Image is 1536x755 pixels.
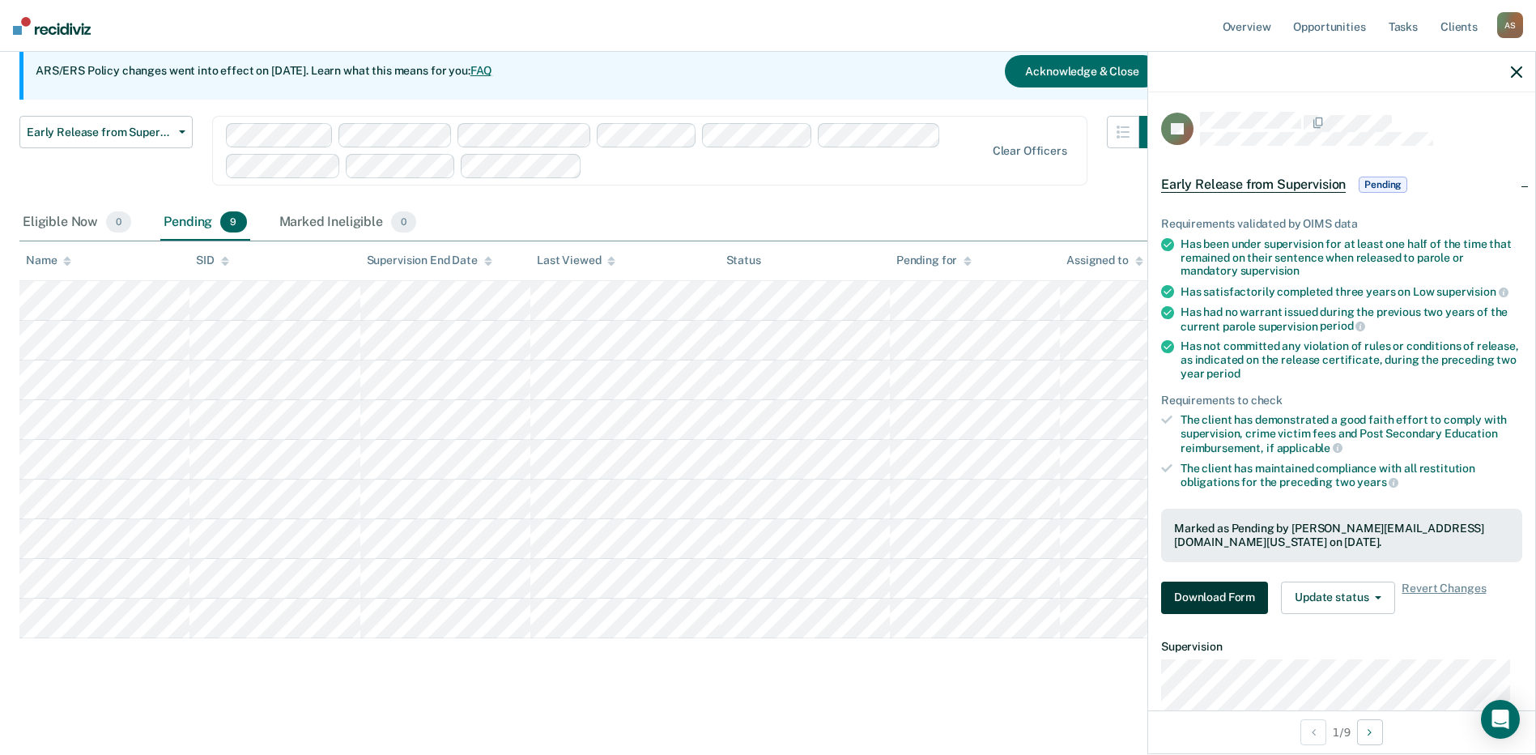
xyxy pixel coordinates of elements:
[993,144,1067,158] div: Clear officers
[1161,217,1522,231] div: Requirements validated by OIMS data
[470,64,493,77] a: FAQ
[1148,159,1535,211] div: Early Release from SupervisionPending
[1161,394,1522,407] div: Requirements to check
[1161,177,1346,193] span: Early Release from Supervision
[1277,441,1342,454] span: applicable
[1161,582,1274,614] a: Navigate to form link
[276,205,420,241] div: Marked Ineligible
[1005,55,1159,87] button: Acknowledge & Close
[106,211,131,232] span: 0
[1357,476,1398,488] span: years
[1320,319,1365,332] span: period
[1181,413,1522,454] div: The client has demonstrated a good faith effort to comply with supervision, crime victim fees and...
[1181,339,1522,380] div: Has not committed any violation of rules or conditions of release, as indicated on the release ce...
[1181,284,1522,299] div: Has satisfactorily completed three years on Low
[220,211,246,232] span: 9
[1357,719,1383,745] button: Next Opportunity
[367,254,492,267] div: Supervision End Date
[13,17,91,35] img: Recidiviz
[391,211,416,232] span: 0
[896,254,972,267] div: Pending for
[1281,582,1395,614] button: Update status
[1181,237,1522,278] div: Has been under supervision for at least one half of the time that remained on their sentence when...
[1240,264,1300,277] span: supervision
[1181,305,1522,333] div: Has had no warrant issued during the previous two years of the current parole supervision
[1148,710,1535,753] div: 1 / 9
[1497,12,1523,38] div: A S
[1174,522,1509,549] div: Marked as Pending by [PERSON_NAME][EMAIL_ADDRESS][DOMAIN_NAME][US_STATE] on [DATE].
[36,63,492,79] p: ARS/ERS Policy changes went into effect on [DATE]. Learn what this means for you:
[1206,367,1240,380] span: period
[1161,640,1522,654] dt: Supervision
[26,254,71,267] div: Name
[1161,582,1268,614] button: Download Form
[1402,582,1486,614] span: Revert Changes
[1359,177,1407,193] span: Pending
[19,205,134,241] div: Eligible Now
[1066,254,1142,267] div: Assigned to
[27,126,172,139] span: Early Release from Supervision
[1436,285,1508,298] span: supervision
[1300,719,1326,745] button: Previous Opportunity
[160,205,249,241] div: Pending
[1181,462,1522,489] div: The client has maintained compliance with all restitution obligations for the preceding two
[537,254,615,267] div: Last Viewed
[1481,700,1520,739] div: Open Intercom Messenger
[196,254,229,267] div: SID
[726,254,761,267] div: Status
